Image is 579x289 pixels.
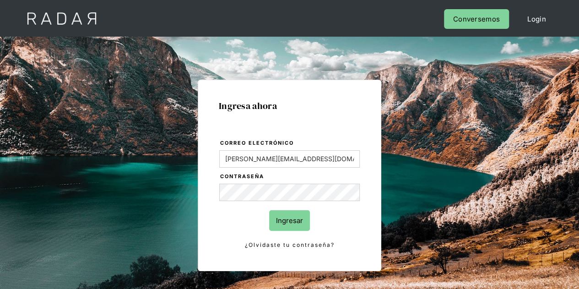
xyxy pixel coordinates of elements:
[219,101,360,111] h1: Ingresa ahora
[269,210,310,231] input: Ingresar
[220,172,360,181] label: Contraseña
[219,138,360,250] form: Login Form
[220,139,360,148] label: Correo electrónico
[444,9,509,29] a: Conversemos
[219,240,360,250] a: ¿Olvidaste tu contraseña?
[518,9,555,29] a: Login
[219,150,360,168] input: bruce@wayne.com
